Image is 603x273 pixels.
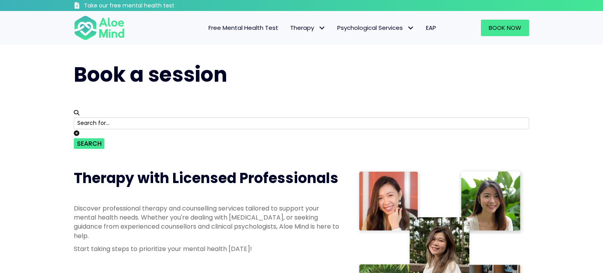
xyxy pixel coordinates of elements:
[135,20,442,36] nav: Menu
[74,15,125,41] img: Aloe mind Logo
[74,168,338,188] span: Therapy with Licensed Professionals
[426,24,436,32] span: EAP
[420,20,442,36] a: EAP
[489,24,521,32] span: Book Now
[203,20,284,36] a: Free Mental Health Test
[208,24,278,32] span: Free Mental Health Test
[290,24,325,32] span: Therapy
[337,24,414,32] span: Psychological Services
[74,117,529,130] input: Search for...
[405,22,416,34] span: Psychological Services: submenu
[74,244,341,253] p: Start taking steps to prioritize your mental health [DATE]!
[84,2,216,10] h3: Take our free mental health test
[331,20,420,36] a: Psychological ServicesPsychological Services: submenu
[316,22,327,34] span: Therapy: submenu
[74,2,216,11] a: Take our free mental health test
[284,20,331,36] a: TherapyTherapy: submenu
[481,20,529,36] a: Book Now
[74,138,104,149] button: Search
[74,204,341,240] p: Discover professional therapy and counselling services tailored to support your mental health nee...
[74,60,227,89] span: Book a session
